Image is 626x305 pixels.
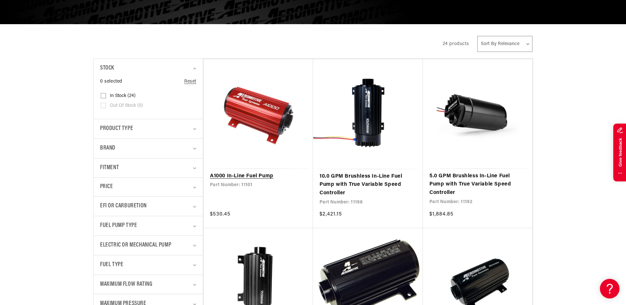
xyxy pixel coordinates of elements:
span: Electric or Mechanical Pump [100,241,171,250]
span: Stock [100,64,114,73]
span: In stock (24) [110,93,136,99]
span: EFI or Carburetion [100,201,147,211]
summary: Fitment (0 selected) [100,158,196,178]
summary: Stock (0 selected) [100,59,196,78]
span: Maximum Flow Rating [100,280,152,289]
summary: Maximum Flow Rating (0 selected) [100,275,196,294]
span: Product type [100,124,133,134]
span: Fitment [100,163,119,173]
span: 24 products [443,41,469,46]
summary: EFI or Carburetion (0 selected) [100,197,196,216]
span: Price [100,183,113,191]
summary: Fuel Type (0 selected) [100,255,196,275]
a: 10.0 GPM Brushless In-Line Fuel Pump with True Variable Speed Controller [320,172,416,198]
a: Reset [184,78,196,85]
summary: Fuel Pump Type (0 selected) [100,216,196,235]
span: Fuel Pump Type [100,221,137,231]
span: Out of stock (0) [110,103,143,109]
summary: Product type (0 selected) [100,119,196,138]
span: Fuel Type [100,260,123,270]
summary: Electric or Mechanical Pump (0 selected) [100,236,196,255]
span: Brand [100,144,115,153]
a: 5.0 GPM Brushless In-Line Fuel Pump with True Variable Speed Controller [429,172,526,197]
a: A1000 In-Line Fuel Pump [210,172,306,181]
summary: Price [100,178,196,196]
summary: Brand (0 selected) [100,139,196,158]
span: 0 selected [100,78,122,85]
